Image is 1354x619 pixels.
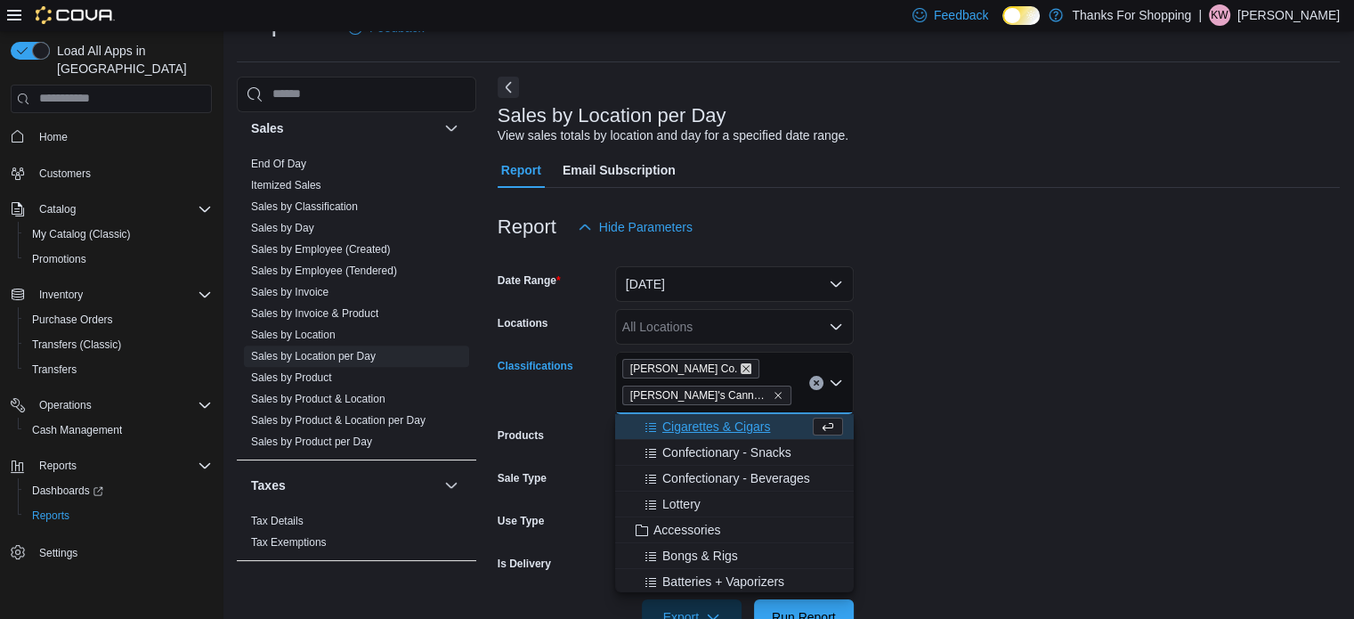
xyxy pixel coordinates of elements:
[498,126,848,145] div: View sales totals by location and day for a specified date range.
[4,453,219,478] button: Reports
[39,130,68,144] span: Home
[32,484,103,498] span: Dashboards
[251,476,286,494] h3: Taxes
[25,505,77,526] a: Reports
[251,436,372,448] a: Sales by Product per Day
[251,119,284,137] h3: Sales
[251,222,314,234] a: Sales by Day
[498,514,544,528] label: Use Type
[251,119,437,137] button: Sales
[662,444,791,461] span: Confectionary - Snacks
[251,200,358,213] a: Sales by Classification
[615,569,854,595] button: Batteries + Vaporizers
[1237,4,1340,26] p: [PERSON_NAME]
[251,178,321,192] span: Itemized Sales
[32,199,212,220] span: Catalog
[934,6,988,24] span: Feedback
[563,152,676,188] span: Email Subscription
[4,124,219,150] button: Home
[615,517,854,543] button: Accessories
[32,199,83,220] button: Catalog
[32,163,98,184] a: Customers
[251,435,372,449] span: Sales by Product per Day
[498,428,544,443] label: Products
[251,350,376,362] a: Sales by Location per Day
[251,285,328,299] span: Sales by Invoice
[1072,4,1191,26] p: Thanks For Shopping
[251,306,378,321] span: Sales by Invoice & Product
[662,547,738,565] span: Bongs & Rigs
[237,510,476,560] div: Taxes
[251,515,304,527] a: Tax Details
[32,541,212,563] span: Settings
[18,247,219,272] button: Promotions
[36,6,115,24] img: Cova
[251,349,376,363] span: Sales by Location per Day
[615,440,854,466] button: Confectionary - Snacks
[251,221,314,235] span: Sales by Day
[662,418,770,436] span: Cigarettes & Cigars
[25,359,212,380] span: Transfers
[498,105,726,126] h3: Sales by Location per Day
[25,419,129,441] a: Cash Management
[237,153,476,460] div: Sales
[498,273,561,288] label: Date Range
[571,209,700,245] button: Hide Parameters
[18,503,219,528] button: Reports
[615,492,854,517] button: Lottery
[18,307,219,332] button: Purchase Orders
[251,393,385,405] a: Sales by Product & Location
[251,264,397,278] span: Sales by Employee (Tendered)
[32,423,122,437] span: Cash Management
[251,158,306,170] a: End Of Day
[251,414,426,427] a: Sales by Product & Location per Day
[622,359,760,379] span: Farmer Jane Cannabis Co.
[4,282,219,307] button: Inventory
[25,334,212,355] span: Transfers (Classic)
[32,338,121,352] span: Transfers (Classic)
[32,284,90,305] button: Inventory
[630,387,769,404] span: [PERSON_NAME]'s Cannabis and Munchie Market
[32,126,212,148] span: Home
[32,313,113,327] span: Purchase Orders
[251,535,327,550] span: Tax Exemptions
[25,419,212,441] span: Cash Management
[615,266,854,302] button: [DATE]
[32,542,85,564] a: Settings
[25,505,212,526] span: Reports
[18,332,219,357] button: Transfers (Classic)
[251,328,336,342] span: Sales by Location
[251,286,328,298] a: Sales by Invoice
[32,395,212,416] span: Operations
[251,392,385,406] span: Sales by Product & Location
[32,252,86,266] span: Promotions
[11,117,212,612] nav: Complex example
[25,309,212,330] span: Purchase Orders
[32,227,131,241] span: My Catalog (Classic)
[615,543,854,569] button: Bongs & Rigs
[25,248,93,270] a: Promotions
[39,398,92,412] span: Operations
[1002,6,1040,25] input: Dark Mode
[251,413,426,428] span: Sales by Product & Location per Day
[32,455,212,476] span: Reports
[4,539,219,565] button: Settings
[501,152,541,188] span: Report
[662,573,784,590] span: Batteries + Vaporizers
[251,200,358,214] span: Sales by Classification
[251,329,336,341] a: Sales by Location
[4,197,219,222] button: Catalog
[4,393,219,418] button: Operations
[498,359,573,373] label: Classifications
[1209,4,1230,26] div: Kennedy Wilson
[615,414,854,440] button: Cigarettes & Cigars
[25,480,212,501] span: Dashboards
[25,248,212,270] span: Promotions
[32,362,77,377] span: Transfers
[599,218,693,236] span: Hide Parameters
[4,160,219,186] button: Customers
[39,546,77,560] span: Settings
[39,288,83,302] span: Inventory
[1198,4,1202,26] p: |
[441,475,462,496] button: Taxes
